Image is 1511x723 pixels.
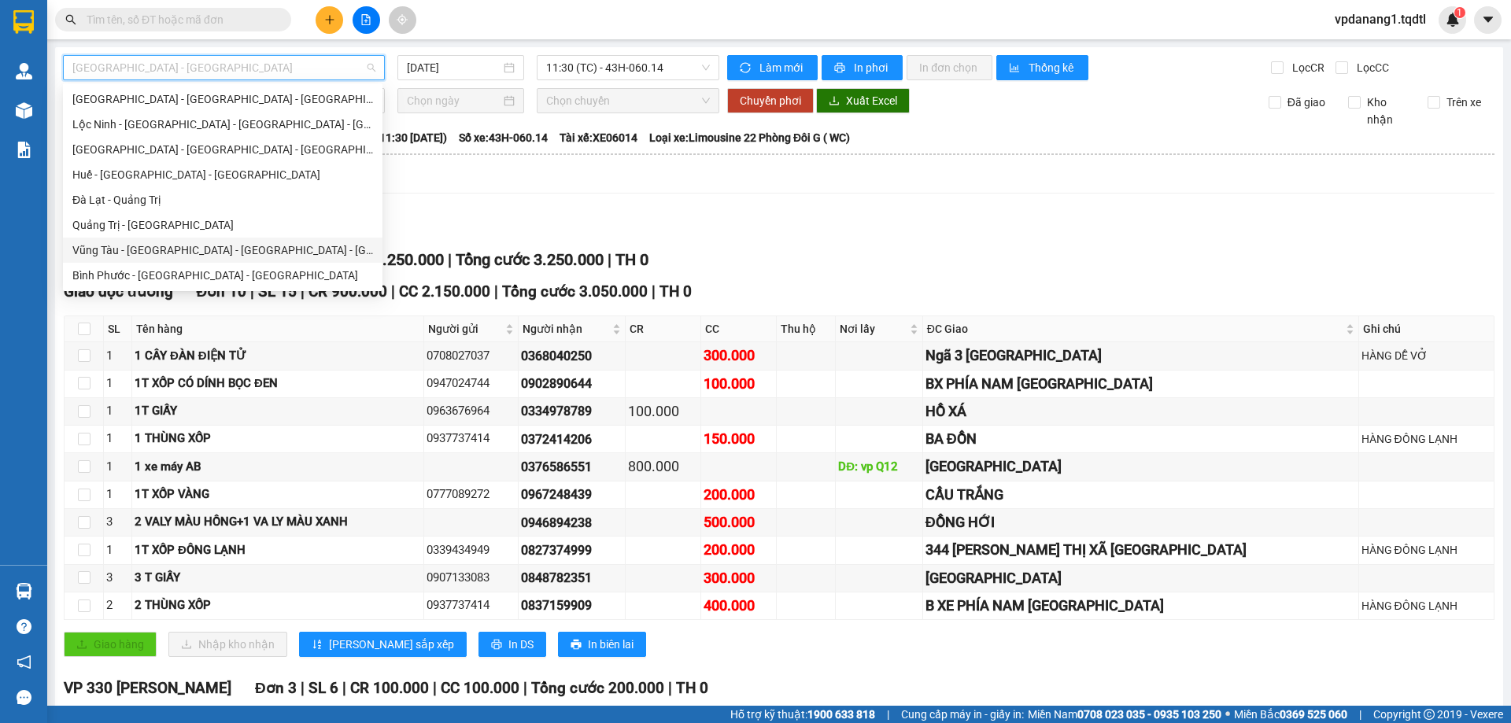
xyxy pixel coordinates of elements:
span: Đơn 10 [197,282,247,301]
span: Trên xe [1440,94,1487,111]
span: Đơn 3 [255,679,297,697]
span: question-circle [17,619,31,634]
div: HÀNG ĐÔNG LẠNH [1361,541,1491,559]
div: DĐ: vp Q12 [838,458,920,477]
span: caret-down [1481,13,1495,27]
span: SL 15 [258,282,297,301]
button: aim [389,6,416,34]
span: Chuyến: (11:30 [DATE]) [332,129,447,146]
button: In đơn chọn [907,55,992,80]
sup: 1 [1454,7,1465,18]
div: ĐỒNG HỚI [925,511,1356,533]
button: downloadNhập kho nhận [168,632,287,657]
div: HÀNG DỄ VỞ [1361,347,1491,364]
div: 0947024744 [427,374,515,393]
div: 0777089272 [427,485,515,504]
th: Thu hộ [777,316,836,342]
span: Xuất Excel [846,92,897,109]
strong: 0369 525 060 [1280,708,1347,721]
span: Giao dọc đường [64,282,173,301]
div: [GEOGRAPHIC_DATA] - [GEOGRAPHIC_DATA] - [GEOGRAPHIC_DATA] [72,141,373,158]
span: Người nhận [523,320,609,338]
span: CR 100.000 [350,679,429,697]
span: 11:30 (TC) - 43H-060.14 [546,56,710,79]
div: Vũng Tàu - Đà Nẵng - Huế - Quảng Trị [63,238,382,263]
div: 0376586551 [521,457,623,477]
span: CR 900.000 [308,282,387,301]
input: Chọn ngày [407,92,501,109]
span: Tổng cước 200.000 [531,679,664,697]
span: aim [397,14,408,25]
div: 3 [106,513,129,532]
div: 344 [PERSON_NAME] THỊ XÃ [GEOGRAPHIC_DATA] [925,539,1356,561]
span: sort-ascending [312,639,323,651]
span: file-add [360,14,371,25]
div: Huế - [GEOGRAPHIC_DATA] - [GEOGRAPHIC_DATA] [72,166,373,183]
div: Vũng Tàu - [GEOGRAPHIC_DATA] - [GEOGRAPHIC_DATA] - [GEOGRAPHIC_DATA] [72,242,373,259]
span: printer [834,62,848,75]
span: Tổng cước 3.250.000 [456,250,604,269]
div: 2 THÙNG XỐP [135,596,421,615]
span: Thống kê [1029,59,1076,76]
button: caret-down [1474,6,1502,34]
div: Đà Lạt - Quảng Trị [63,187,382,212]
th: Tên hàng [132,316,424,342]
div: 150.000 [704,428,774,450]
div: 300.000 [704,567,774,589]
div: Quảng Trị - [GEOGRAPHIC_DATA] [72,216,373,234]
button: bar-chartThống kê [996,55,1088,80]
th: CR [626,316,701,342]
div: 0937737414 [427,596,515,615]
div: HÀNG ĐÔNG LẠNH [1361,430,1491,448]
span: | [391,282,395,301]
button: uploadGiao hàng [64,632,157,657]
div: 0708027037 [427,347,515,366]
span: Số xe: 43H-060.14 [459,129,548,146]
span: CC 2.150.000 [399,282,490,301]
span: Tài xế: XE06014 [560,129,637,146]
div: 3 T GIẤY [135,569,421,588]
span: SL 6 [308,679,338,697]
span: Cung cấp máy in - giấy in: [901,706,1024,723]
div: 1 [106,541,129,560]
div: HỒ XÁ [925,400,1356,422]
span: Đã giao [1281,94,1332,111]
span: Hỗ trợ kỹ thuật: [730,706,875,723]
div: Bình Phước - [GEOGRAPHIC_DATA] - [GEOGRAPHIC_DATA] [72,267,373,284]
strong: 1900 633 818 [807,708,875,721]
div: Quảng Trị - Đà Lạt [63,212,382,238]
span: search [65,14,76,25]
span: | [250,282,254,301]
span: ⚪️ [1225,711,1230,717]
span: TH 0 [659,282,692,301]
span: Làm mới [759,59,805,76]
span: Miền Nam [1028,706,1221,723]
button: printerIn DS [478,632,546,657]
span: sync [740,62,753,75]
img: warehouse-icon [16,63,32,79]
div: [GEOGRAPHIC_DATA] - [GEOGRAPHIC_DATA] - [GEOGRAPHIC_DATA] - [GEOGRAPHIC_DATA] [72,90,373,108]
div: 1T XỐP CÓ DÍNH BỌC ĐEN [135,374,421,393]
span: notification [17,655,31,670]
span: [PERSON_NAME] sắp xếp [329,636,454,653]
span: | [342,679,346,697]
span: | [301,679,305,697]
div: 1 CÂY ĐÀN ĐIỆN TỬ [135,347,421,366]
span: Sài Gòn - Quảng Trị [72,56,375,79]
span: | [668,679,672,697]
img: icon-new-feature [1446,13,1460,27]
span: In biên lai [588,636,634,653]
div: Huế - Đà Nẵng - Nha Trang [63,162,382,187]
div: CẦU TRẮNG [925,484,1356,506]
div: 3 [106,569,129,588]
div: 1 [106,374,129,393]
div: 1 xe máy AB [135,458,421,477]
div: 0963676964 [427,402,515,421]
div: Lộc Ninh - [GEOGRAPHIC_DATA] - [GEOGRAPHIC_DATA] - [GEOGRAPHIC_DATA] [72,116,373,133]
span: Người gửi [428,320,502,338]
input: Tìm tên, số ĐT hoặc mã đơn [87,11,272,28]
span: | [608,250,611,269]
div: Bình Phước - Bình Dương - Quảng Trị [63,263,382,288]
div: 500.000 [704,511,774,533]
span: TH 0 [676,679,708,697]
